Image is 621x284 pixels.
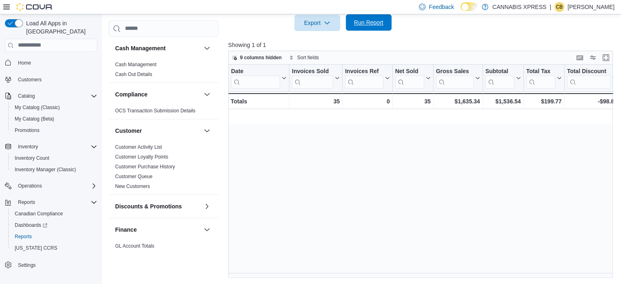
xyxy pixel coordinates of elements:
[492,2,546,12] p: CANNABIS XPRESS
[601,53,611,63] button: Enter fullscreen
[395,67,424,88] div: Net Sold
[11,165,97,174] span: Inventory Manager (Classic)
[15,222,47,228] span: Dashboards
[115,202,182,210] h3: Discounts & Promotions
[11,103,63,112] a: My Catalog (Classic)
[115,62,156,67] a: Cash Management
[15,75,45,85] a: Customers
[11,232,35,242] a: Reports
[109,241,218,264] div: Finance
[8,113,100,125] button: My Catalog (Beta)
[15,181,45,191] button: Operations
[109,142,218,195] div: Customer
[15,104,60,111] span: My Catalog (Classic)
[2,197,100,208] button: Reports
[292,67,333,88] div: Invoices Sold
[15,116,54,122] span: My Catalog (Beta)
[461,2,478,11] input: Dark Mode
[8,242,100,254] button: [US_STATE] CCRS
[228,41,617,49] p: Showing 1 of 1
[115,144,162,150] a: Customer Activity List
[18,60,31,66] span: Home
[15,197,97,207] span: Reports
[429,3,454,11] span: Feedback
[485,67,514,75] div: Subtotal
[15,233,32,240] span: Reports
[2,57,100,69] button: Home
[292,67,340,88] button: Invoices Sold
[115,44,166,52] h3: Cash Management
[240,54,282,61] span: 9 columns hidden
[15,166,76,173] span: Inventory Manager (Classic)
[115,154,168,160] a: Customer Loyalty Points
[8,125,100,136] button: Promotions
[286,53,322,63] button: Sort fields
[11,220,97,230] span: Dashboards
[292,67,333,75] div: Invoices Sold
[436,67,473,88] div: Gross Sales
[231,67,280,75] div: Date
[229,53,285,63] button: 9 columns hidden
[485,67,514,88] div: Subtotal
[202,43,212,53] button: Cash Management
[15,260,39,270] a: Settings
[526,67,561,88] button: Total Tax
[15,259,97,270] span: Settings
[115,226,200,234] button: Finance
[395,67,430,88] button: Net Sold
[115,90,200,98] button: Compliance
[115,226,137,234] h3: Finance
[11,125,43,135] a: Promotions
[15,58,34,68] a: Home
[115,71,152,78] span: Cash Out Details
[115,183,150,189] a: New Customers
[11,209,66,219] a: Canadian Compliance
[18,183,42,189] span: Operations
[15,127,40,134] span: Promotions
[485,96,521,106] div: $1,536.54
[8,231,100,242] button: Reports
[8,102,100,113] button: My Catalog (Classic)
[231,96,287,106] div: Totals
[11,243,60,253] a: [US_STATE] CCRS
[568,2,614,12] p: [PERSON_NAME]
[23,19,97,36] span: Load All Apps in [GEOGRAPHIC_DATA]
[11,153,53,163] a: Inventory Count
[18,143,38,150] span: Inventory
[115,154,168,160] span: Customer Loyalty Points
[345,67,383,75] div: Invoices Ref
[395,96,430,106] div: 35
[11,209,97,219] span: Canadian Compliance
[15,181,97,191] span: Operations
[567,67,617,88] button: Total Discount
[115,202,200,210] button: Discounts & Promotions
[526,67,555,88] div: Total Tax
[15,74,97,85] span: Customers
[436,67,480,88] button: Gross Sales
[346,14,392,31] button: Run Report
[8,152,100,164] button: Inventory Count
[588,53,598,63] button: Display options
[2,141,100,152] button: Inventory
[115,44,200,52] button: Cash Management
[109,106,218,119] div: Compliance
[299,15,335,31] span: Export
[395,67,424,75] div: Net Sold
[567,67,610,88] div: Total Discount
[345,67,390,88] button: Invoices Ref
[2,74,100,85] button: Customers
[18,262,36,268] span: Settings
[11,114,97,124] span: My Catalog (Beta)
[15,142,41,152] button: Inventory
[231,67,287,88] button: Date
[15,155,49,161] span: Inventory Count
[18,199,35,206] span: Reports
[2,180,100,192] button: Operations
[436,96,480,106] div: $1,635.34
[15,58,97,68] span: Home
[202,89,212,99] button: Compliance
[115,107,196,114] span: OCS Transaction Submission Details
[11,220,51,230] a: Dashboards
